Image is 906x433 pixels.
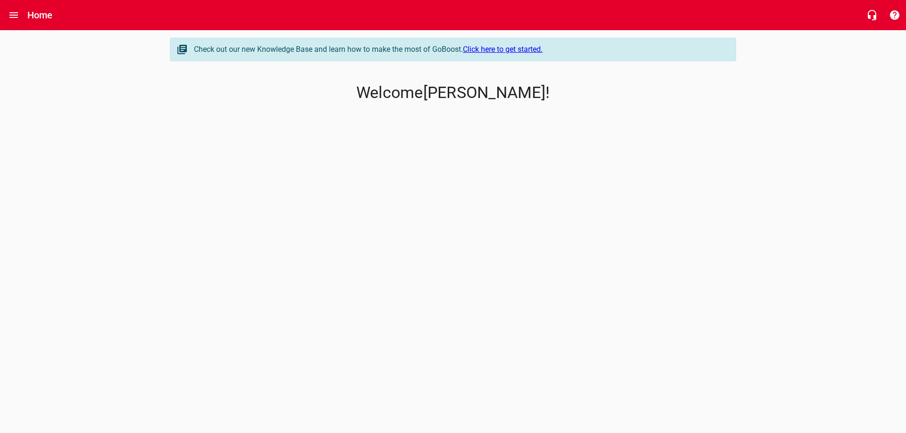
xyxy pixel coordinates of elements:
[883,4,906,26] button: Support Portal
[194,44,726,55] div: Check out our new Knowledge Base and learn how to make the most of GoBoost.
[2,4,25,26] button: Open drawer
[861,4,883,26] button: Live Chat
[170,83,736,102] p: Welcome [PERSON_NAME] !
[463,45,543,54] a: Click here to get started.
[27,8,53,23] h6: Home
